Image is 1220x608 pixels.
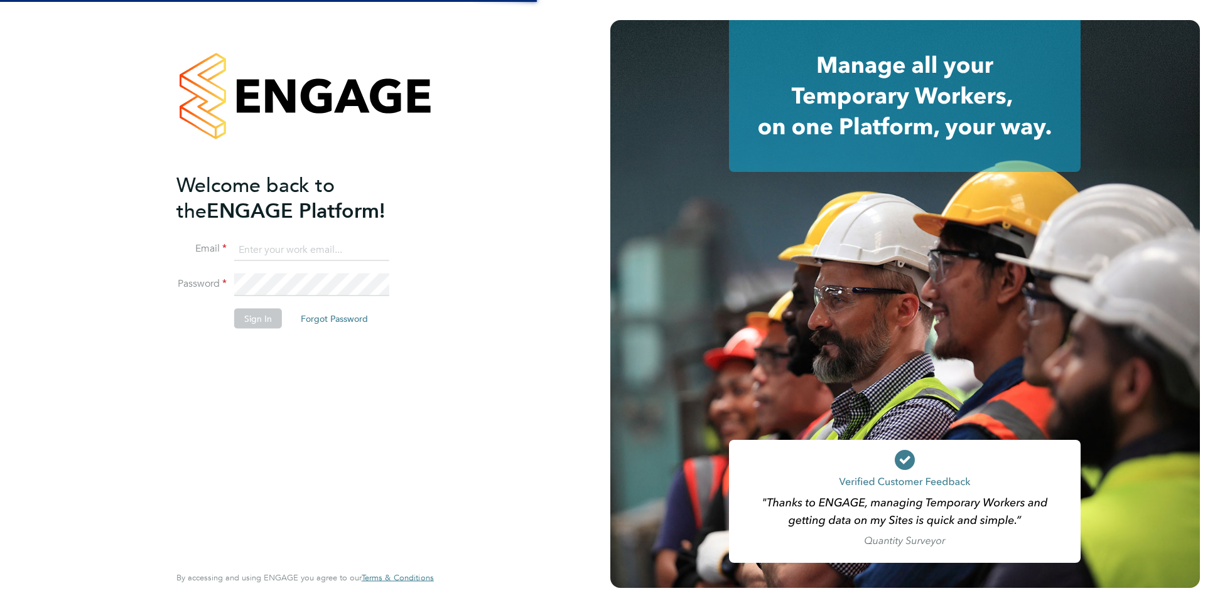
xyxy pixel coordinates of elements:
h2: ENGAGE Platform! [176,172,421,223]
button: Forgot Password [291,309,378,329]
a: Terms & Conditions [362,573,434,583]
button: Sign In [234,309,282,329]
span: Welcome back to the [176,173,335,223]
label: Email [176,242,227,255]
label: Password [176,277,227,291]
input: Enter your work email... [234,238,389,261]
span: By accessing and using ENGAGE you agree to our [176,572,434,583]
